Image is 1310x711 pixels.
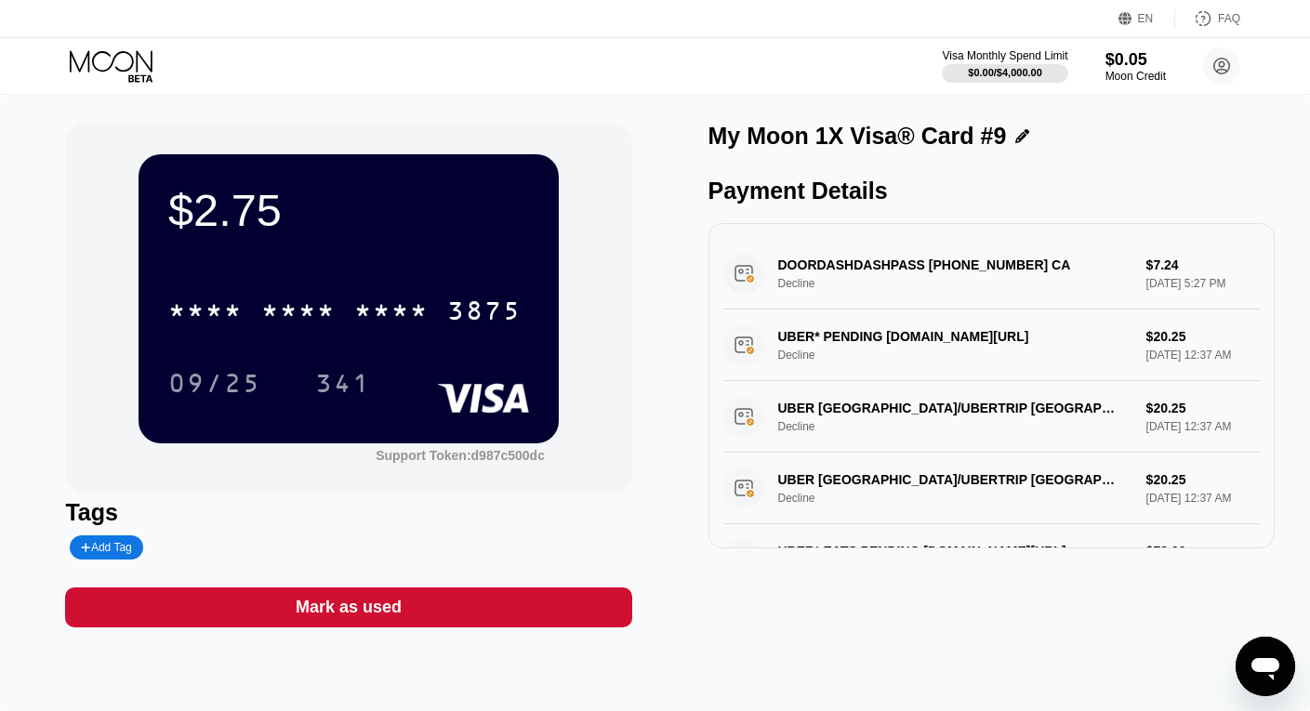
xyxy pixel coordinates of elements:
[447,298,522,328] div: 3875
[942,49,1067,83] div: Visa Monthly Spend Limit$0.00/$4,000.00
[301,360,385,406] div: 341
[168,184,529,236] div: $2.75
[1138,12,1154,25] div: EN
[168,371,261,401] div: 09/25
[70,535,142,560] div: Add Tag
[296,597,402,618] div: Mark as used
[1175,9,1240,28] div: FAQ
[1236,637,1295,696] iframe: Button to launch messaging window
[1218,12,1240,25] div: FAQ
[376,448,545,463] div: Support Token: d987c500dc
[1105,50,1166,70] div: $0.05
[1105,50,1166,83] div: $0.05Moon Credit
[81,541,131,554] div: Add Tag
[65,587,631,627] div: Mark as used
[1118,9,1175,28] div: EN
[968,67,1042,78] div: $0.00 / $4,000.00
[942,49,1067,62] div: Visa Monthly Spend Limit
[1105,70,1166,83] div: Moon Credit
[708,123,1007,150] div: My Moon 1X Visa® Card #9
[376,448,545,463] div: Support Token:d987c500dc
[315,371,371,401] div: 341
[154,360,275,406] div: 09/25
[65,499,631,526] div: Tags
[708,178,1275,204] div: Payment Details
